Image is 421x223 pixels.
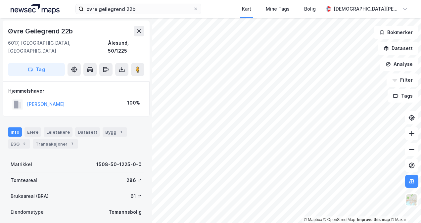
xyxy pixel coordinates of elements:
[8,87,144,95] div: Hjemmelshaver
[8,139,30,149] div: ESG
[334,5,400,13] div: [DEMOGRAPHIC_DATA][PERSON_NAME]
[11,4,60,14] img: logo.a4113a55bc3d86da70a041830d287a7e.svg
[118,129,124,135] div: 1
[8,127,22,137] div: Info
[108,39,144,55] div: Ålesund, 50/1225
[11,208,44,216] div: Eiendomstype
[69,141,75,147] div: 7
[387,73,418,87] button: Filter
[388,89,418,103] button: Tags
[21,141,27,147] div: 2
[266,5,290,13] div: Mine Tags
[33,139,78,149] div: Transaksjoner
[75,127,100,137] div: Datasett
[96,160,142,168] div: 1508-50-1225-0-0
[388,191,421,223] iframe: Chat Widget
[126,176,142,184] div: 286 ㎡
[304,5,316,13] div: Bolig
[374,26,418,39] button: Bokmerker
[304,217,322,222] a: Mapbox
[323,217,355,222] a: OpenStreetMap
[127,99,140,107] div: 100%
[11,192,49,200] div: Bruksareal (BRA)
[8,63,65,76] button: Tag
[378,42,418,55] button: Datasett
[103,127,127,137] div: Bygg
[130,192,142,200] div: 61 ㎡
[380,58,418,71] button: Analyse
[11,176,37,184] div: Tomteareal
[84,4,193,14] input: Søk på adresse, matrikkel, gårdeiere, leietakere eller personer
[8,26,74,36] div: Øvre Geilegrend 22b
[242,5,251,13] div: Kart
[109,208,142,216] div: Tomannsbolig
[11,160,32,168] div: Matrikkel
[24,127,41,137] div: Eiere
[44,127,72,137] div: Leietakere
[8,39,108,55] div: 6017, [GEOGRAPHIC_DATA], [GEOGRAPHIC_DATA]
[357,217,390,222] a: Improve this map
